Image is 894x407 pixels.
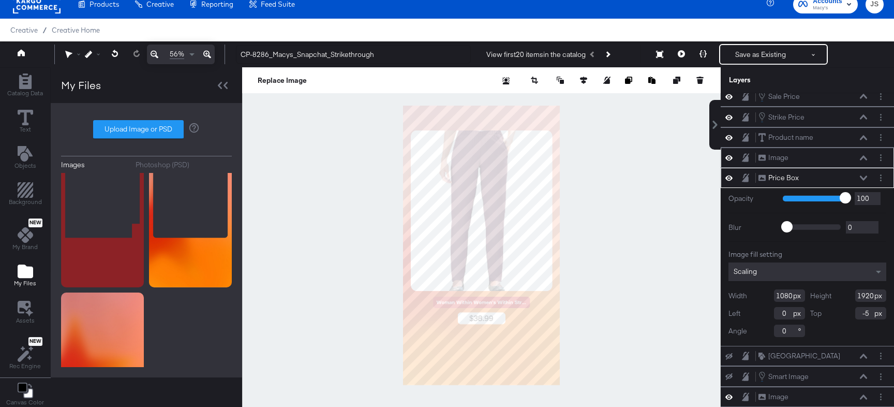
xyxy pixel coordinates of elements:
[810,291,831,301] label: Height
[758,391,789,402] button: Image
[10,26,38,34] span: Creative
[729,75,835,85] div: Layers
[11,107,39,137] button: Text
[600,45,615,64] button: Next Product
[9,362,41,370] span: Rec Engine
[758,111,805,123] button: Strike Price
[768,173,799,183] div: Price Box
[728,309,740,318] label: Left
[52,26,100,34] a: Creative Home
[14,279,36,287] span: My Files
[8,261,42,291] button: Add Files
[136,160,189,170] div: Photoshop (PSD)
[625,77,632,84] svg: Copy image
[6,216,44,255] button: NewMy Brand
[728,223,775,232] label: Blur
[813,4,842,12] span: Macy's
[768,112,804,122] div: Strike Price
[768,92,800,101] div: Sale Price
[502,77,510,84] svg: Remove background
[728,326,747,336] label: Angle
[758,351,841,361] button: [GEOGRAPHIC_DATA]
[9,198,42,206] span: Background
[875,371,886,382] button: Layer Options
[10,298,41,328] button: Assets
[16,316,35,325] span: Assets
[170,49,184,59] span: 56%
[875,112,886,123] button: Layer Options
[28,338,42,345] span: New
[258,75,307,85] button: Replace Image
[8,143,42,173] button: Add Text
[875,351,886,361] button: Layer Options
[28,220,42,226] span: New
[728,250,886,259] div: Image fill setting
[728,194,775,203] label: Opacity
[734,267,757,276] span: Scaling
[3,335,47,373] button: NewRec Engine
[768,153,788,163] div: Image
[14,162,36,170] span: Objects
[625,75,635,85] button: Copy image
[875,172,886,183] button: Layer Options
[768,392,788,402] div: Image
[768,133,813,142] div: Product name
[12,243,38,251] span: My Brand
[758,371,809,382] button: Smart Image
[728,291,747,301] label: Width
[758,132,814,143] button: Product name
[1,71,49,100] button: Add Rectangle
[875,91,886,102] button: Layer Options
[61,78,101,93] div: My Files
[6,398,44,406] span: Canvas Color
[486,50,586,60] div: View first 20 items in the catalog
[758,152,789,163] button: Image
[768,372,809,382] div: Smart Image
[7,89,43,97] span: Catalog Data
[768,351,840,361] div: [GEOGRAPHIC_DATA]
[758,91,800,102] button: Sale Price
[810,309,822,318] label: Top
[3,180,48,210] button: Add Rectangle
[648,77,655,84] svg: Paste image
[875,132,886,143] button: Layer Options
[648,75,659,85] button: Paste image
[875,391,886,402] button: Layer Options
[136,160,232,170] button: Photoshop (PSD)
[61,160,128,170] button: Images
[875,152,886,163] button: Layer Options
[61,160,85,170] div: Images
[20,125,31,134] span: Text
[720,45,801,64] button: Save as Existing
[758,172,799,183] button: Price Box
[38,26,52,34] span: /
